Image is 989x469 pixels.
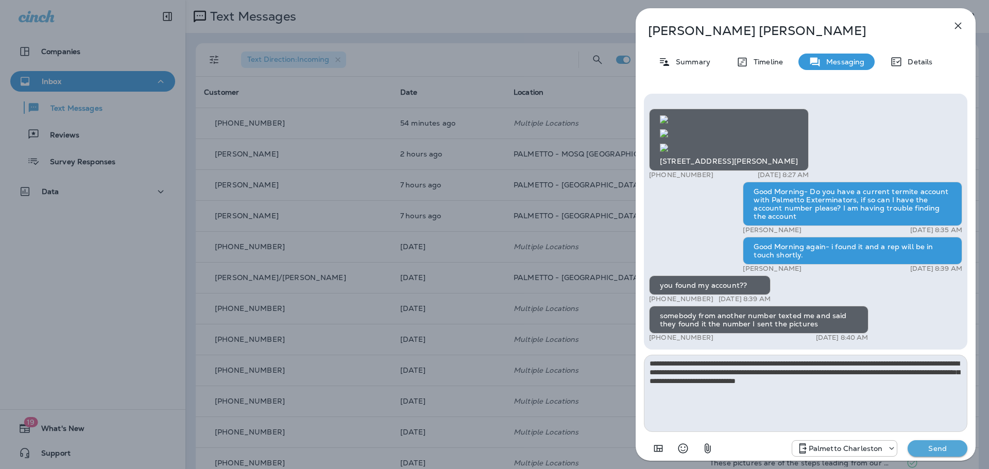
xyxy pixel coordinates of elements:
[743,182,962,226] div: Good Morning- Do you have a current termite account with Palmetto Exterminators, if so can I have...
[660,144,668,152] img: twilio-download
[649,306,868,334] div: somebody from another number texted me and said they found it the number I sent the pictures
[671,58,710,66] p: Summary
[649,171,713,179] p: [PHONE_NUMBER]
[792,442,897,455] div: +1 (843) 277-8322
[809,444,883,453] p: Palmetto Charleston
[910,265,962,273] p: [DATE] 8:39 AM
[673,438,693,459] button: Select an emoji
[916,444,959,453] p: Send
[816,334,868,342] p: [DATE] 8:40 AM
[908,440,967,457] button: Send
[743,237,962,265] div: Good Morning again- i found it and a rep will be in touch shortly.
[649,295,713,303] p: [PHONE_NUMBER]
[743,226,802,234] p: [PERSON_NAME]
[660,129,668,137] img: twilio-download
[649,275,771,295] div: you found my account??
[910,226,962,234] p: [DATE] 8:35 AM
[743,265,802,273] p: [PERSON_NAME]
[649,334,713,342] p: [PHONE_NUMBER]
[660,115,668,124] img: twilio-download
[748,58,783,66] p: Timeline
[902,58,932,66] p: Details
[649,109,809,171] div: [STREET_ADDRESS][PERSON_NAME]
[719,295,771,303] p: [DATE] 8:39 AM
[648,24,929,38] p: [PERSON_NAME] [PERSON_NAME]
[821,58,864,66] p: Messaging
[758,171,809,179] p: [DATE] 8:27 AM
[648,438,669,459] button: Add in a premade template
